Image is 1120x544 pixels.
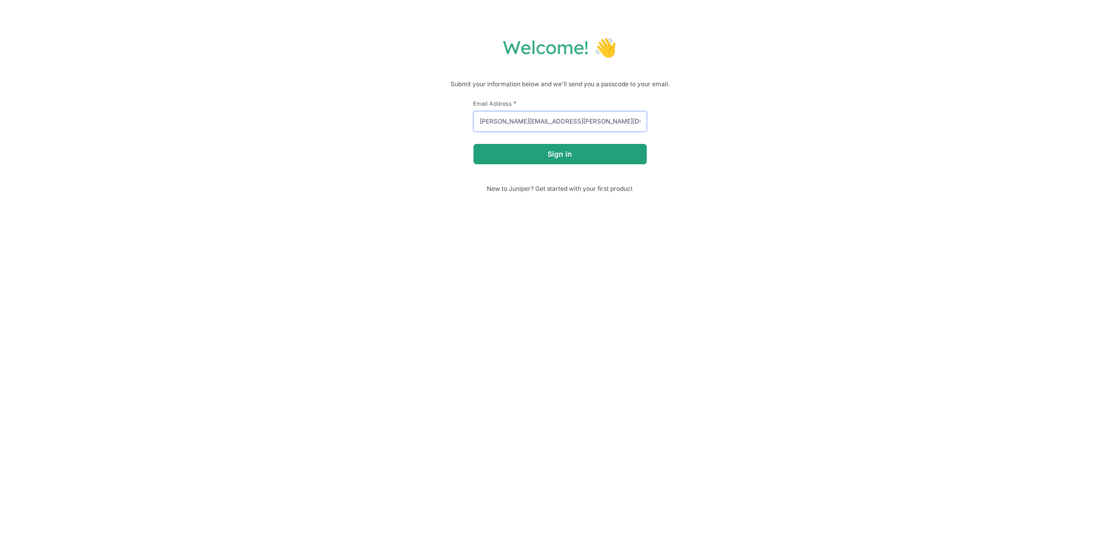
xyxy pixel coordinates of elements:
[474,111,647,132] input: email@example.com
[10,79,1110,89] p: Submit your information below and we'll send you a passcode to your email.
[10,36,1110,59] h1: Welcome! 👋
[474,144,647,164] button: Sign in
[514,100,517,107] span: This field is required.
[474,185,647,192] span: New to Juniper? Get started with your first product
[474,100,647,107] label: Email Address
